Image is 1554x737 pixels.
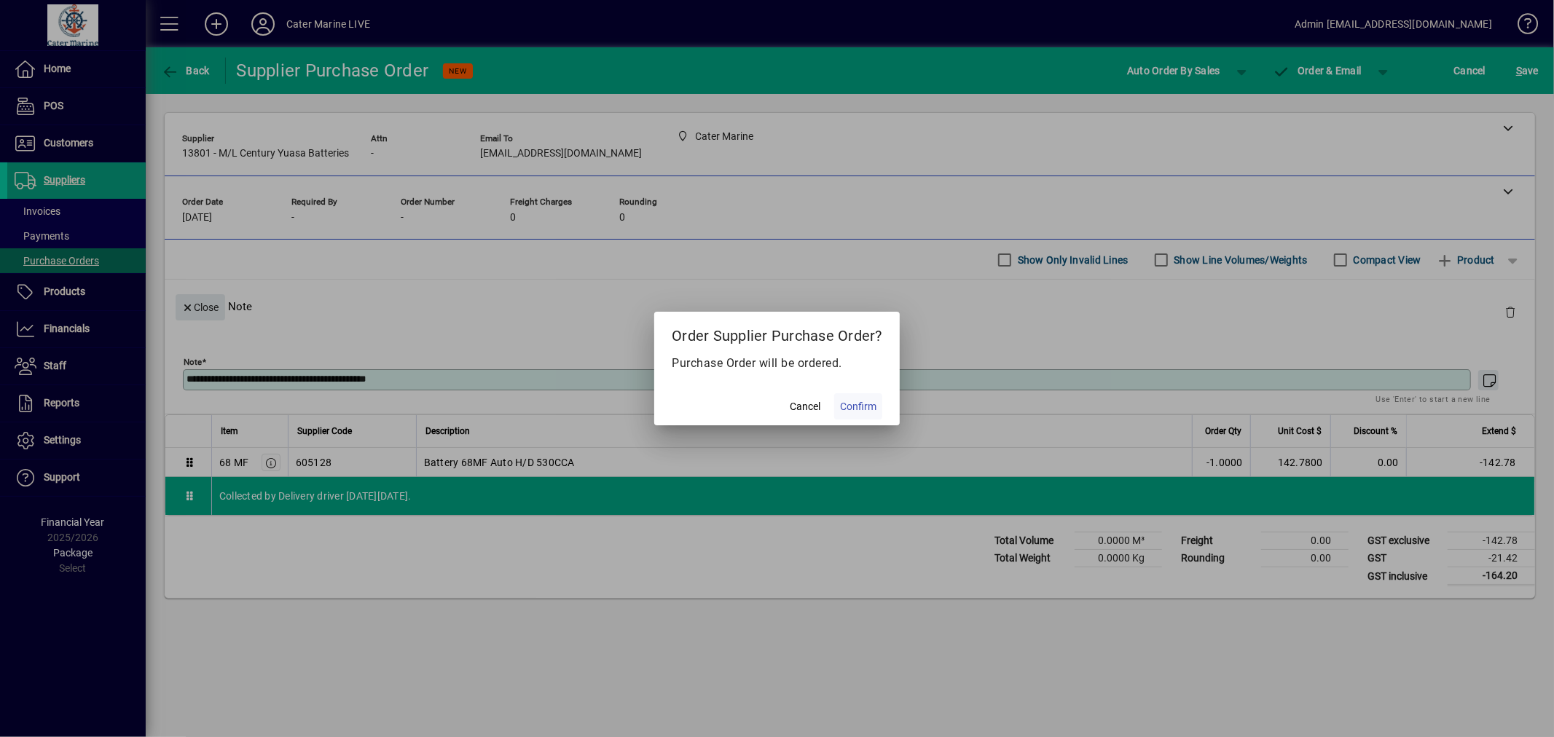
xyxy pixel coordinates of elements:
[654,312,900,354] h2: Order Supplier Purchase Order?
[834,393,882,419] button: Confirm
[672,355,882,372] p: Purchase Order will be ordered.
[790,399,820,414] span: Cancel
[782,393,828,419] button: Cancel
[840,399,876,414] span: Confirm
